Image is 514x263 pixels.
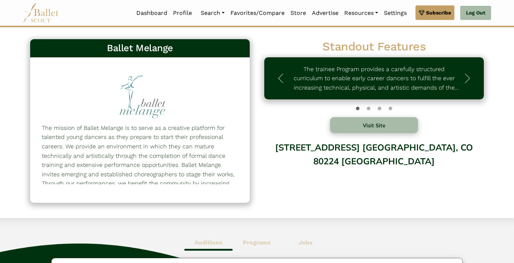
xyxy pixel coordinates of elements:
[460,6,491,20] a: Log Out
[367,103,370,114] button: Slide 1
[170,5,195,21] a: Profile
[426,9,451,17] span: Subscribe
[42,123,238,235] p: The mission of Ballet Melange is to serve as a creative platform for talented young dancers as th...
[341,5,381,21] a: Resources
[309,5,341,21] a: Advertise
[288,5,309,21] a: Store
[419,9,425,17] img: gem.svg
[264,137,484,195] div: [STREET_ADDRESS] [GEOGRAPHIC_DATA], CO 80224 [GEOGRAPHIC_DATA]
[415,5,454,20] a: Subscribe
[228,5,288,21] a: Favorites/Compare
[378,103,381,114] button: Slide 2
[133,5,170,21] a: Dashboard
[194,239,222,246] b: Auditions
[389,103,392,114] button: Slide 3
[330,117,418,133] button: Visit Site
[264,39,484,54] h2: Standout Features
[198,5,228,21] a: Search
[243,239,271,246] b: Programs
[356,103,360,114] button: Slide 0
[290,65,458,93] p: The trainee Program provides a carefully structured curriculum to enable early career dancers to ...
[381,5,410,21] a: Settings
[298,239,313,246] b: Jobs
[36,42,244,54] h3: Ballet Melange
